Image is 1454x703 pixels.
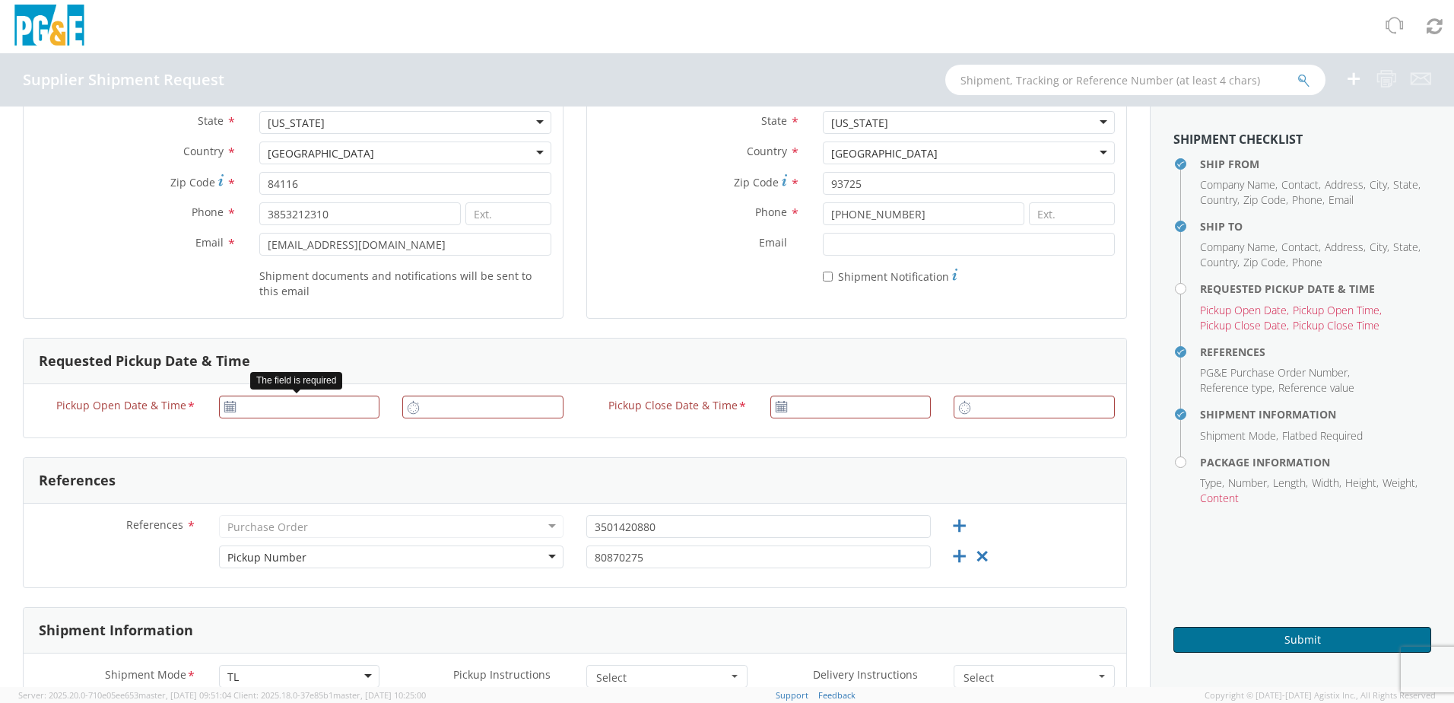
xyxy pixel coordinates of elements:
span: Email [195,235,224,250]
span: City [1370,177,1387,192]
li: , [1312,476,1341,491]
li: , [1292,192,1325,208]
li: , [1325,177,1366,192]
h4: Package Information [1200,456,1431,468]
li: , [1200,318,1289,333]
h4: References [1200,346,1431,358]
li: , [1393,177,1421,192]
li: , [1273,476,1308,491]
li: , [1293,303,1382,318]
span: Shipment Mode [1200,428,1276,443]
input: 10 Digit PG&E PO Number [586,515,931,538]
input: Shipment Notification [823,272,833,282]
li: , [1393,240,1421,255]
span: Country [183,144,224,158]
span: Shipment Mode [105,667,186,685]
span: Phone [1292,255,1322,269]
h4: Supplier Shipment Request [23,72,224,88]
span: Company Name [1200,177,1275,192]
li: , [1281,177,1321,192]
span: Pickup Open Date & Time [56,398,186,415]
h3: References [39,473,116,488]
input: Ext. [465,202,551,225]
span: Client: 2025.18.0-37e85b1 [233,689,426,701]
li: , [1200,192,1240,208]
span: Weight [1383,476,1415,490]
button: Submit [1173,627,1431,653]
li: , [1200,177,1278,192]
span: State [1393,240,1418,254]
span: master, [DATE] 10:25:00 [333,689,426,701]
li: , [1243,255,1288,270]
h3: Requested Pickup Date & Time [39,354,250,369]
h4: Ship To [1200,221,1431,232]
span: State [1393,177,1418,192]
span: Zip Code [170,175,215,189]
span: Delivery Instructions [813,667,918,682]
span: Pickup Close Date & Time [608,398,738,415]
a: Feedback [818,689,856,701]
span: Email [1329,192,1354,207]
li: , [1370,177,1389,192]
button: Select [586,665,748,688]
span: Address [1325,240,1364,254]
button: Select [954,665,1115,688]
span: Company Name [1200,240,1275,254]
div: Purchase Order [227,520,308,535]
span: Reference type [1200,380,1272,395]
span: Flatbed Required [1282,428,1363,443]
span: Reference value [1278,380,1354,395]
span: State [198,113,224,128]
div: [US_STATE] [268,116,325,131]
a: Support [776,689,808,701]
div: The field is required [250,372,342,390]
label: Shipment documents and notifications will be sent to this email [259,266,551,299]
h4: Ship From [1200,158,1431,170]
li: , [1325,240,1366,255]
h3: Shipment Information [39,623,193,638]
span: Select [964,670,1095,686]
span: Pickup Instructions [453,667,551,682]
label: Shipment Notification [823,266,957,285]
input: Shipment, Tracking or Reference Number (at least 4 chars) [945,65,1325,95]
span: Address [1325,177,1364,192]
span: Phone [192,205,224,219]
span: Content [1200,491,1239,505]
li: , [1200,255,1240,270]
strong: Shipment Checklist [1173,131,1303,148]
div: [US_STATE] [831,116,888,131]
span: Zip Code [1243,192,1286,207]
li: , [1200,303,1289,318]
span: Phone [755,205,787,219]
span: Pickup Close Date [1200,318,1287,332]
li: , [1200,380,1275,396]
li: , [1383,476,1417,491]
span: Copyright © [DATE]-[DATE] Agistix Inc., All Rights Reserved [1205,689,1436,701]
li: , [1200,365,1350,380]
span: Zip Code [1243,255,1286,269]
li: , [1200,428,1278,444]
span: Pickup Open Time [1293,303,1379,317]
div: [GEOGRAPHIC_DATA] [831,146,938,161]
span: Pickup Close Time [1293,318,1379,332]
h4: Requested Pickup Date & Time [1200,283,1431,294]
span: State [761,113,787,128]
span: References [126,517,183,532]
span: Contact [1281,240,1319,254]
li: , [1345,476,1379,491]
span: Server: 2025.20.0-710e05ee653 [18,689,231,701]
span: Contact [1281,177,1319,192]
li: , [1370,240,1389,255]
span: City [1370,240,1387,254]
span: PG&E Purchase Order Number [1200,365,1348,380]
span: Length [1273,476,1306,490]
span: Width [1312,476,1339,490]
span: Zip Code [734,175,779,189]
img: pge-logo-06675f144f4cfa6a6814.png [11,5,87,49]
div: Pickup Number [227,550,306,565]
li: , [1228,476,1269,491]
span: Type [1200,476,1222,490]
span: Email [759,235,787,250]
span: Country [1200,192,1237,207]
span: Pickup Open Date [1200,303,1287,317]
